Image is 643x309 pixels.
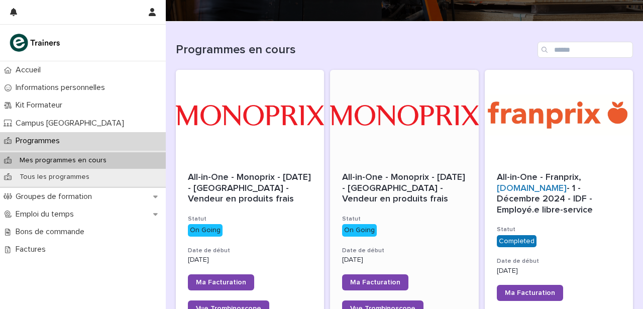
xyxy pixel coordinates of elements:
[196,279,246,286] span: Ma Facturation
[342,215,466,223] h3: Statut
[12,136,68,146] p: Programmes
[12,227,92,237] p: Bons de commande
[497,285,563,301] a: Ma Facturation
[12,83,113,92] p: Informations personnelles
[188,224,223,237] div: On Going
[497,267,621,275] p: [DATE]
[497,257,621,265] h3: Date de début
[188,173,313,203] span: All-in-One - Monoprix - [DATE] - [GEOGRAPHIC_DATA] - Vendeur en produits frais
[12,119,132,128] p: Campus [GEOGRAPHIC_DATA]
[12,65,49,75] p: Accueil
[497,184,567,193] a: [DOMAIN_NAME]
[8,33,63,53] img: K0CqGN7SDeD6s4JG8KQk
[350,279,400,286] span: Ma Facturation
[188,274,254,290] a: Ma Facturation
[176,43,533,57] h1: Programmes en cours
[12,100,70,110] p: Kit Formateur
[538,42,633,58] input: Search
[497,226,621,234] h3: Statut
[188,247,312,255] h3: Date de début
[497,235,537,248] div: Completed
[12,192,100,201] p: Groupes de formation
[12,210,82,219] p: Emploi du temps
[342,224,377,237] div: On Going
[12,245,54,254] p: Factures
[12,173,97,181] p: Tous les programmes
[342,173,468,203] span: All-in-One - Monoprix - [DATE] - [GEOGRAPHIC_DATA] - Vendeur en produits frais
[12,156,115,165] p: Mes programmes en cours
[342,274,408,290] a: Ma Facturation
[505,289,555,296] span: Ma Facturation
[342,247,466,255] h3: Date de début
[497,173,595,215] span: All-in-One - Franprix, - 1 - Décembre 2024 - IDF - Employé.e libre-service
[188,215,312,223] h3: Statut
[188,256,312,264] p: [DATE]
[342,256,466,264] p: [DATE]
